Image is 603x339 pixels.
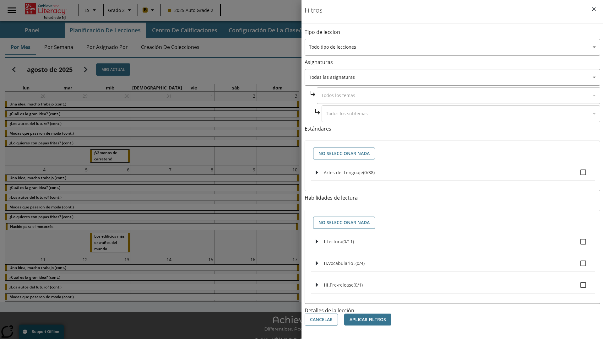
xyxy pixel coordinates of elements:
[342,239,354,245] span: 0 estándares seleccionados/11 estándares en grupo
[305,69,600,86] div: Seleccione una Asignatura
[363,169,375,175] span: 0 estándares seleccionados/38 estándares en grupo
[313,148,375,160] button: No seleccionar nada
[305,6,323,24] h1: Filtros
[310,146,595,161] div: Seleccione estándares
[317,87,600,104] div: Seleccione una Asignatura
[305,39,600,56] div: Seleccione un tipo de lección
[313,217,375,229] button: No seleccionar nada
[354,282,363,288] span: 0 estándares seleccionados/1 estándares en grupo
[330,282,354,288] span: Pre-release
[328,260,356,266] span: Vocabulario .
[327,239,342,245] span: Lectura
[324,239,327,245] span: I.
[311,164,595,186] ul: Seleccione estándares
[305,194,600,202] p: Habilidades de lectura
[324,260,328,266] span: II.
[311,234,595,299] ul: Seleccione habilidades
[324,169,363,175] span: Artes del Lenguaje
[305,125,600,132] p: Estándares
[322,105,600,122] div: Seleccione una Asignatura
[324,282,330,288] span: III.
[305,29,600,36] p: Tipo de leccion
[305,59,600,66] p: Asignaturas
[587,3,600,16] button: Cerrar los filtros del Menú lateral
[310,215,595,230] div: Seleccione habilidades
[344,314,391,326] button: Aplicar Filtros
[305,314,338,326] button: Cancelar
[356,260,365,266] span: 0 estándares seleccionados/4 estándares en grupo
[305,307,600,314] p: Detalles de la lección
